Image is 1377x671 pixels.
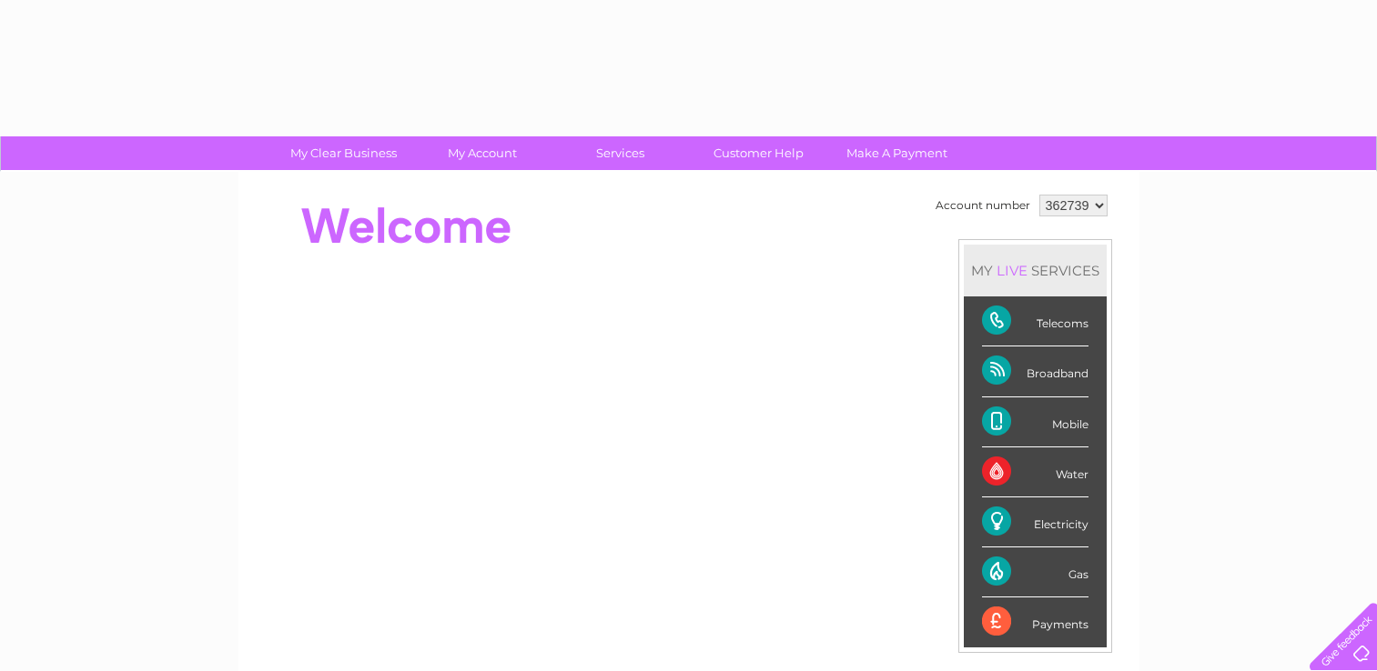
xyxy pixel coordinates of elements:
[683,136,834,170] a: Customer Help
[982,296,1088,346] div: Telecoms
[931,190,1035,221] td: Account number
[982,447,1088,497] div: Water
[407,136,557,170] a: My Account
[982,346,1088,396] div: Broadband
[982,547,1088,597] div: Gas
[545,136,695,170] a: Services
[982,597,1088,646] div: Payments
[268,136,419,170] a: My Clear Business
[982,497,1088,547] div: Electricity
[964,245,1107,296] div: MY SERVICES
[982,397,1088,447] div: Mobile
[822,136,972,170] a: Make A Payment
[993,262,1031,279] div: LIVE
